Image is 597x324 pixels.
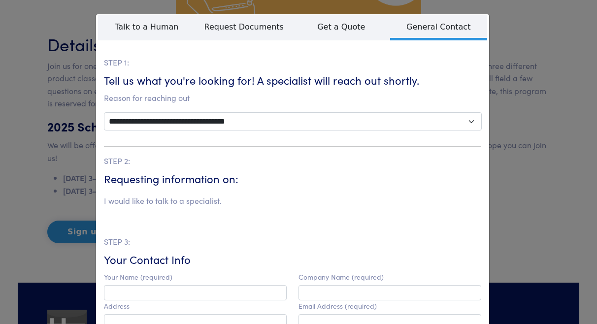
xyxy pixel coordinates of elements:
p: STEP 3: [104,235,481,248]
li: I would like to talk to a specialist. [104,194,222,207]
span: Request Documents [196,15,293,38]
p: STEP 1: [104,56,481,69]
label: Company Name (required) [298,273,384,281]
p: STEP 2: [104,155,481,167]
span: Talk to a Human [98,15,196,38]
span: General Contact [390,15,488,40]
span: Get a Quote [293,15,390,38]
p: Reason for reaching out [104,92,481,104]
h6: Tell us what you're looking for! A specialist will reach out shortly. [104,73,481,88]
h6: Your Contact Info [104,252,481,267]
label: Email Address (required) [298,302,377,310]
h6: Requesting information on: [104,171,481,187]
label: Address [104,302,130,310]
label: Your Name (required) [104,273,172,281]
